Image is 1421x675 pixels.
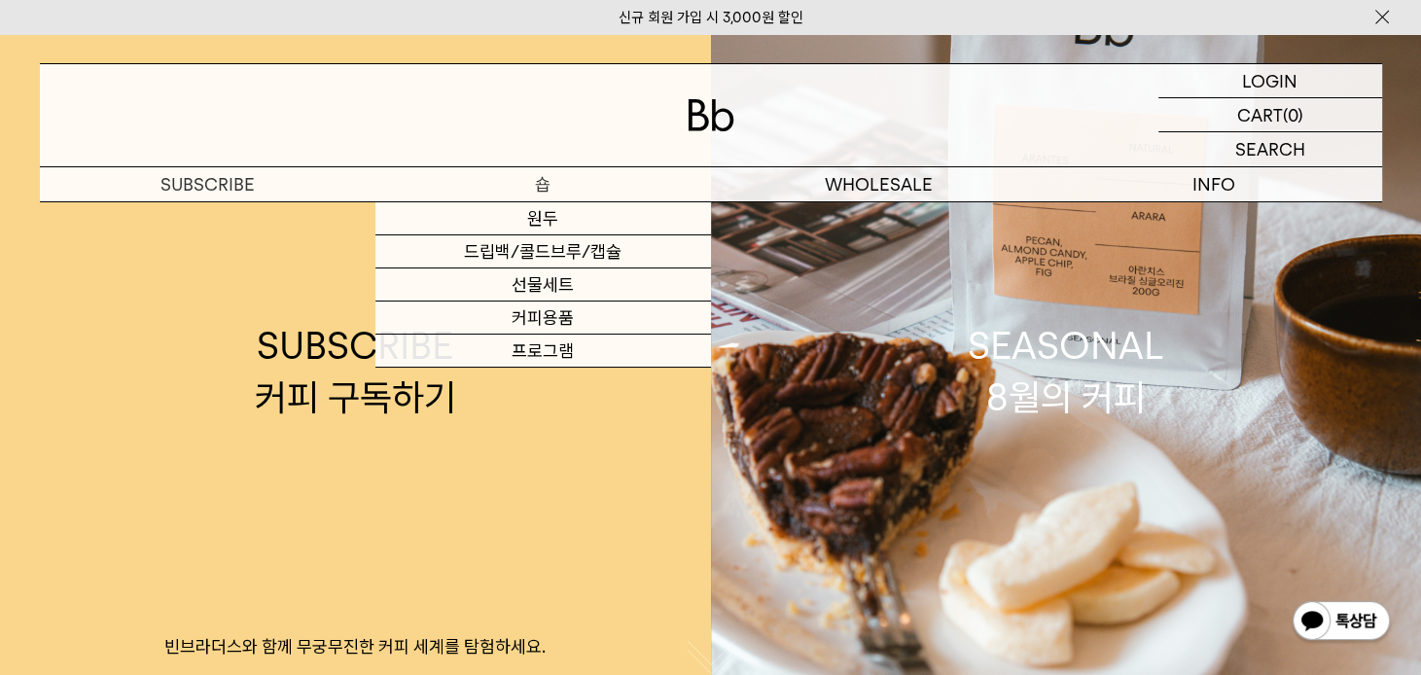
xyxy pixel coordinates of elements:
[711,167,1047,201] p: WHOLESALE
[1283,98,1303,131] p: (0)
[619,9,803,26] a: 신규 회원 가입 시 3,000원 할인
[1047,167,1382,201] p: INFO
[1158,98,1382,132] a: CART (0)
[375,202,711,235] a: 원두
[1237,98,1283,131] p: CART
[1291,599,1392,646] img: 카카오톡 채널 1:1 채팅 버튼
[1242,64,1297,97] p: LOGIN
[1235,132,1305,166] p: SEARCH
[40,167,375,201] a: SUBSCRIBE
[1158,64,1382,98] a: LOGIN
[375,268,711,302] a: 선물세트
[375,302,711,335] a: 커피용품
[375,335,711,368] a: 프로그램
[688,99,734,131] img: 로고
[968,320,1164,423] div: SEASONAL 8월의 커피
[255,320,456,423] div: SUBSCRIBE 커피 구독하기
[375,167,711,201] a: 숍
[375,235,711,268] a: 드립백/콜드브루/캡슐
